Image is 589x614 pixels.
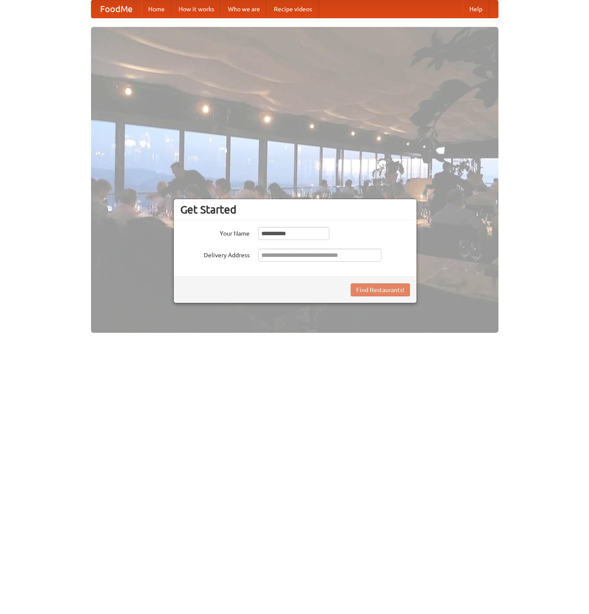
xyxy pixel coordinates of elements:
[462,0,489,18] a: Help
[180,227,250,238] label: Your Name
[267,0,319,18] a: Recipe videos
[91,0,141,18] a: FoodMe
[172,0,221,18] a: How it works
[180,249,250,259] label: Delivery Address
[180,203,410,216] h3: Get Started
[221,0,267,18] a: Who we are
[141,0,172,18] a: Home
[351,283,410,296] button: Find Restaurants!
